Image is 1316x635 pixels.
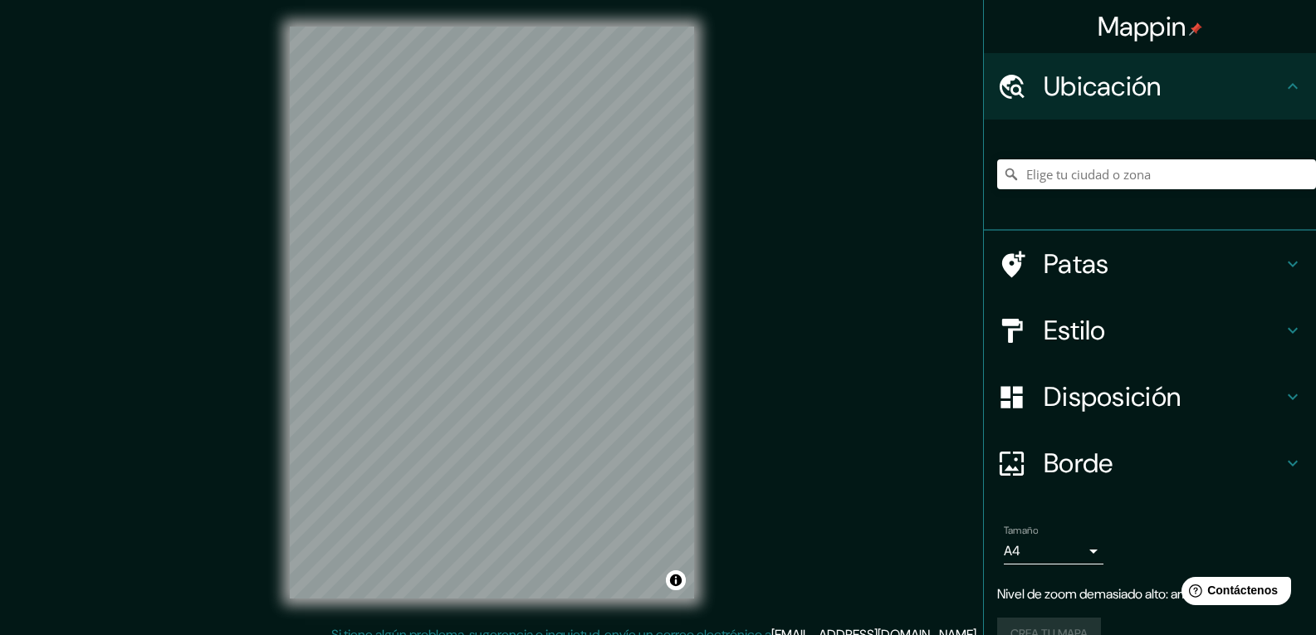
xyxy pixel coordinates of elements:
font: Nivel de zoom demasiado alto: amplíe más [997,585,1235,603]
img: pin-icon.png [1189,22,1202,36]
button: Activar o desactivar atribución [666,570,686,590]
font: Disposición [1044,379,1181,414]
div: Borde [984,430,1316,496]
iframe: Lanzador de widgets de ayuda [1168,570,1298,617]
font: Estilo [1044,313,1106,348]
div: Estilo [984,297,1316,364]
font: Tamaño [1004,524,1038,537]
div: Patas [984,231,1316,297]
div: A4 [1004,538,1103,564]
div: Disposición [984,364,1316,430]
font: Patas [1044,247,1109,281]
font: Borde [1044,446,1113,481]
font: Mappin [1098,9,1186,44]
font: Ubicación [1044,69,1162,104]
input: Elige tu ciudad o zona [997,159,1316,189]
div: Ubicación [984,53,1316,120]
canvas: Mapa [290,27,694,598]
font: A4 [1004,542,1020,559]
